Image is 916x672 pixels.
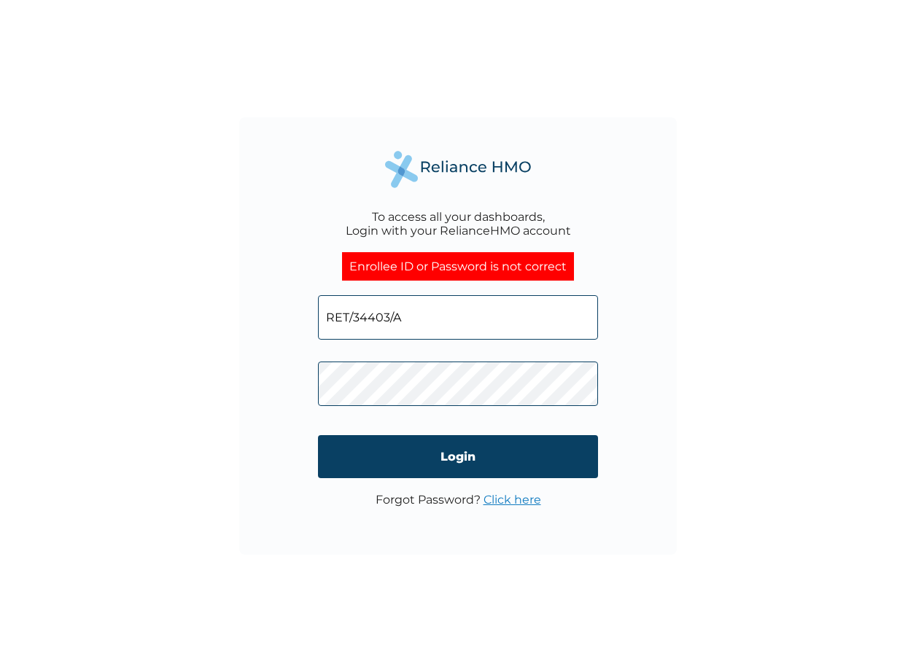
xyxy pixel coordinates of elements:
[376,493,541,507] p: Forgot Password?
[318,295,598,340] input: Email address or HMO ID
[484,493,541,507] a: Click here
[342,252,574,281] div: Enrollee ID or Password is not correct
[385,151,531,188] img: Reliance Health's Logo
[346,210,571,238] div: To access all your dashboards, Login with your RelianceHMO account
[318,435,598,478] input: Login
